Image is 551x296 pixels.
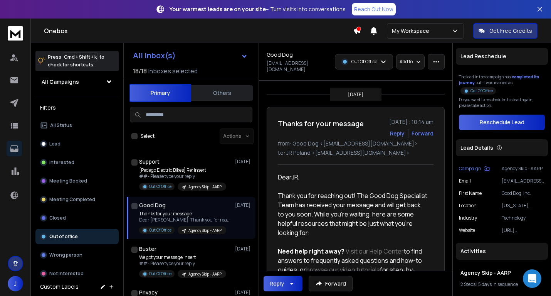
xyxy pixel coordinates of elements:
h3: Inboxes selected [148,66,198,76]
button: Meeting Booked [35,173,119,189]
p: industry [459,215,477,221]
p: [DATE] [235,159,252,165]
p: Out Of Office [470,88,493,94]
button: Campaign [459,166,490,172]
div: Open Intercom Messenger [523,269,541,288]
strong: Your warmest leads are on your site [170,5,266,13]
p: Meeting Booked [49,178,87,184]
p: Agency Skip - AARP [188,271,222,277]
h1: Onebox [44,26,353,36]
p: [DATE] [348,91,363,98]
font: Dear [278,173,292,181]
div: Forward [412,130,433,137]
p: ##- Please type your reply [139,173,226,179]
h1: Good Dog [139,201,166,209]
button: Reply [264,276,302,291]
p: [EMAIL_ADDRESS][DOMAIN_NAME] [502,178,545,184]
font: Thank you for reaching out! The Good Dog Specialist Team has received your message and will get b... [278,191,428,237]
p: Reach Out Now [354,5,393,13]
h1: Support [139,158,160,166]
div: Activities [456,243,548,260]
p: Campaign [459,166,481,172]
p: Add to [400,59,413,65]
span: completed its journey [459,74,539,85]
p: We got your message Insert [139,254,226,260]
p: [DATE] [235,289,252,296]
button: Others [191,85,253,101]
h3: Filters [35,102,119,113]
p: to: JR Poland <[EMAIL_ADDRESS][DOMAIN_NAME]> [278,149,433,157]
h1: Good Dog [267,51,293,59]
span: 2 Steps [460,281,475,288]
p: All Status [50,122,72,129]
p: Lead Reschedule [460,52,506,60]
p: Out Of Office [149,271,171,277]
p: [EMAIL_ADDRESS][DOMAIN_NAME] [267,60,330,73]
a: browse our video tutorials [306,266,380,274]
p: Dear [PERSON_NAME], Thank you for reaching [139,217,232,223]
div: Reply [270,280,284,288]
h1: All Inbox(s) [133,52,176,59]
p: [DATE] [235,202,252,208]
h1: Buster [139,245,156,253]
p: Lead Details [460,144,493,152]
p: Lead [49,141,60,147]
p: Out Of Office [351,59,377,65]
div: The lead in the campaign has but it was marked as . [459,74,545,94]
button: Meeting Completed [35,192,119,207]
font: to find answers to frequently asked questions and how-to guides, or [278,247,423,274]
span: Cmd + Shift + k [63,52,98,61]
button: All Campaigns [35,74,119,90]
p: Wrong person [49,252,82,258]
button: J [8,276,23,291]
p: Out of office [49,233,78,240]
button: Reply [390,130,405,137]
button: Out of office [35,229,119,244]
a: Reach Out Now [352,3,396,15]
label: Select [141,133,155,139]
p: Email [459,178,471,184]
p: [DATE] : 10:14 am [389,118,433,126]
p: [DATE] [235,246,252,252]
p: Agency Skip - AARP [188,228,222,233]
a: Visit our Help Center [346,247,404,255]
p: [US_STATE], [GEOGRAPHIC_DATA] [502,203,545,209]
p: [URL][DOMAIN_NAME] [502,227,545,233]
span: 18 / 18 [133,66,147,76]
p: Out Of Office [149,184,171,189]
p: website [459,227,475,233]
h1: Thanks for your message [278,118,364,129]
p: Meeting Completed [49,196,95,203]
button: Interested [35,155,119,170]
p: – Turn visits into conversations [170,5,346,13]
h1: All Campaigns [42,78,79,86]
button: Primary [129,84,191,102]
p: My Workspace [392,27,432,35]
p: [Pedego Electric Bikes] Re: Insert [139,167,226,173]
button: Forward [309,276,353,291]
p: Do you want to reschedule this lead again, please take action. [459,97,545,108]
h1: Agency Skip - AARP [460,269,543,277]
button: Wrong person [35,247,119,263]
div: JR, [278,173,427,182]
p: Not Interested [49,271,84,277]
button: Reschedule Lead [459,115,545,130]
div: | [460,281,543,288]
p: Agency Skip - AARP [502,166,545,172]
button: Closed [35,210,119,226]
p: Get Free Credits [489,27,532,35]
h3: Custom Labels [40,283,79,291]
p: Good Dog, Inc. [502,190,545,196]
p: from: Good Dog <[EMAIL_ADDRESS][DOMAIN_NAME]> [278,140,433,147]
p: Closed [49,215,66,221]
img: logo [8,26,23,41]
span: 5 days in sequence [478,281,518,288]
p: Thanks for your message [139,211,232,217]
p: Agency Skip - AARP [188,184,222,190]
p: First Name [459,190,482,196]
